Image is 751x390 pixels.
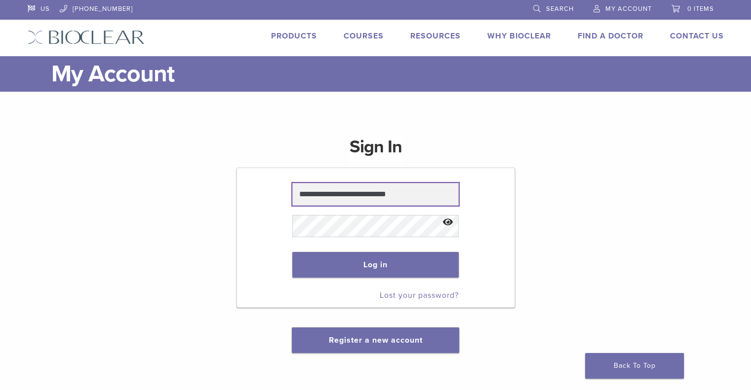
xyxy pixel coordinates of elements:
[344,31,384,41] a: Courses
[271,31,317,41] a: Products
[350,135,402,167] h1: Sign In
[437,210,459,235] button: Show password
[292,327,459,353] button: Register a new account
[546,5,574,13] span: Search
[292,252,459,278] button: Log in
[487,31,551,41] a: Why Bioclear
[28,30,145,44] img: Bioclear
[687,5,714,13] span: 0 items
[380,290,459,300] a: Lost your password?
[51,56,724,92] h1: My Account
[670,31,724,41] a: Contact Us
[605,5,652,13] span: My Account
[585,353,684,379] a: Back To Top
[410,31,461,41] a: Resources
[328,335,422,345] a: Register a new account
[578,31,643,41] a: Find A Doctor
